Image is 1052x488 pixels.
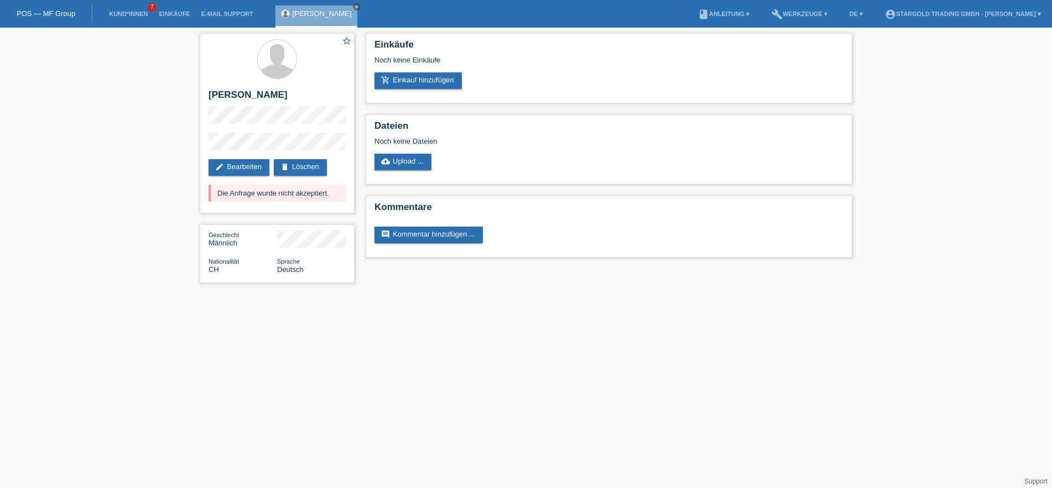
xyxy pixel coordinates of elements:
[215,162,224,171] i: edit
[293,9,352,18] a: [PERSON_NAME]
[885,9,896,20] i: account_circle
[374,227,483,243] a: commentKommentar hinzufügen ...
[342,36,352,48] a: star_border
[381,230,390,239] i: comment
[374,120,843,137] h2: Dateien
[353,3,361,11] a: close
[280,162,289,171] i: delete
[374,202,843,218] h2: Kommentare
[354,4,360,9] i: close
[374,154,431,170] a: cloud_uploadUpload ...
[772,9,783,20] i: build
[148,3,157,12] span: 7
[374,39,843,56] h2: Einkäufe
[277,258,300,265] span: Sprache
[698,9,709,20] i: book
[879,11,1046,17] a: account_circleStargold Trading GmbH - [PERSON_NAME] ▾
[209,230,277,247] div: Männlich
[209,159,269,176] a: editBearbeiten
[374,137,712,145] div: Noch keine Dateien
[17,9,75,18] a: POS — MF Group
[766,11,833,17] a: buildWerkzeuge ▾
[274,159,327,176] a: deleteLöschen
[103,11,153,17] a: Kund*innen
[209,90,346,106] h2: [PERSON_NAME]
[196,11,259,17] a: E-Mail Support
[381,157,390,166] i: cloud_upload
[381,76,390,85] i: add_shopping_cart
[153,11,195,17] a: Einkäufe
[209,265,219,274] span: Schweiz
[374,56,843,72] div: Noch keine Einkäufe
[1024,477,1048,485] a: Support
[209,258,239,265] span: Nationalität
[374,72,462,89] a: add_shopping_cartEinkauf hinzufügen
[209,232,239,238] span: Geschlecht
[692,11,755,17] a: bookAnleitung ▾
[844,11,868,17] a: DE ▾
[342,36,352,46] i: star_border
[277,265,304,274] span: Deutsch
[209,185,346,202] div: Die Anfrage wurde nicht akzeptiert.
